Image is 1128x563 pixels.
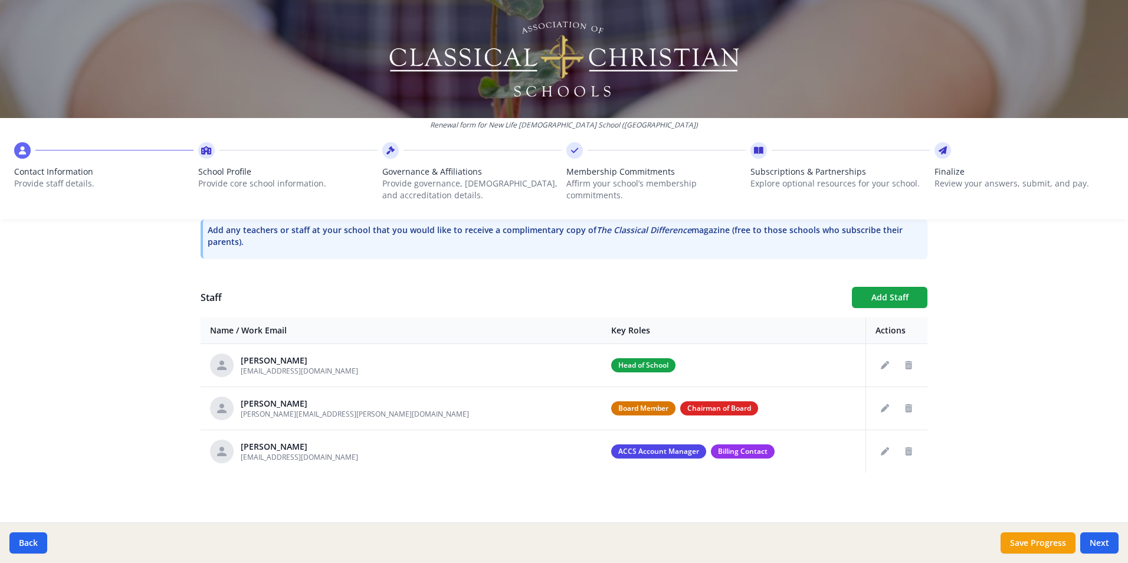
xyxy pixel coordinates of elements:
button: Edit staff [875,356,894,375]
i: The Classical Difference [596,224,691,235]
p: Provide staff details. [14,178,194,189]
span: Board Member [611,401,676,415]
p: Affirm your school’s membership commitments. [566,178,746,201]
p: Review your answers, submit, and pay. [934,178,1114,189]
p: Provide governance, [DEMOGRAPHIC_DATA], and accreditation details. [382,178,562,201]
span: Finalize [934,166,1114,178]
button: Delete staff [899,356,918,375]
button: Add Staff [852,287,927,308]
span: Membership Commitments [566,166,746,178]
span: Billing Contact [711,444,775,459]
h1: Staff [201,290,842,305]
th: Key Roles [602,317,865,344]
button: Save Progress [1001,532,1075,554]
div: [PERSON_NAME] [241,441,358,453]
p: Explore optional resources for your school. [750,178,930,189]
span: ACCS Account Manager [611,444,706,459]
button: Back [9,532,47,554]
p: Provide core school information. [198,178,378,189]
button: Edit staff [875,399,894,418]
span: Subscriptions & Partnerships [750,166,930,178]
div: [PERSON_NAME] [241,355,358,366]
button: Delete staff [899,442,918,461]
span: [EMAIL_ADDRESS][DOMAIN_NAME] [241,366,358,376]
button: Next [1080,532,1119,554]
div: [PERSON_NAME] [241,398,469,410]
span: [EMAIL_ADDRESS][DOMAIN_NAME] [241,452,358,462]
th: Actions [866,317,928,344]
button: Delete staff [899,399,918,418]
span: Head of School [611,358,676,372]
span: School Profile [198,166,378,178]
p: Add any teachers or staff at your school that you would like to receive a complimentary copy of m... [208,224,923,248]
th: Name / Work Email [201,317,602,344]
span: [PERSON_NAME][EMAIL_ADDRESS][PERSON_NAME][DOMAIN_NAME] [241,409,469,419]
span: Chairman of Board [680,401,758,415]
span: Governance & Affiliations [382,166,562,178]
img: Logo [388,18,741,100]
span: Contact Information [14,166,194,178]
button: Edit staff [875,442,894,461]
